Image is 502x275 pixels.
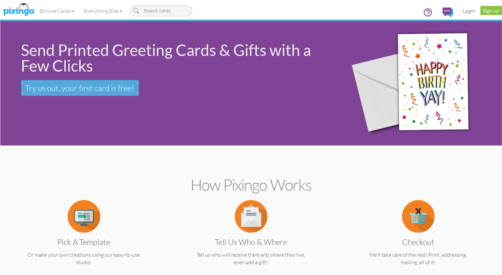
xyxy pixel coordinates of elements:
[235,200,267,233] img: item.alt
[21,42,330,74] div: Send Printed Greeting Cards & Gifts with a Few Clicks
[130,5,192,16] input: Search cards
[348,213,489,266] a: Checkout We'll take care of the rest! Print, addressing, mailing, all of it!
[35,3,79,19] a: Browse Cards
[13,213,155,266] a: Pick a Template Or make your own creations using our easy-to-use studio.
[443,8,453,17] img: comments.svg
[1,2,36,18] img: pixingo logo
[25,83,135,93] span: Try us out, your first card is free!
[352,238,484,246] h3: Checkout
[12,176,491,194] h2: How Pixingo works
[458,3,480,19] a: Login
[18,238,150,246] h3: Pick a Template
[68,200,100,233] img: item.alt
[21,80,139,96] a: Try us out, your first card is free!
[402,200,435,233] img: item.alt
[180,251,322,266] p: Tell us who will receive them and where they live, even add a gift!
[340,12,498,155] img: 942c5090-71ba-4bfc-9a92-ca782dcda692.png
[180,213,322,266] a: Tell us Who & Where Tell us who will receive them and where they live, even add a gift!
[79,3,127,19] a: Everything Else
[13,251,155,266] p: Or make your own creations using our easy-to-use studio.
[185,238,317,246] h3: Tell us Who & Where
[348,251,489,266] p: We'll take care of the rest! Print, addressing, mailing, all of it!
[480,6,502,15] a: Sign up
